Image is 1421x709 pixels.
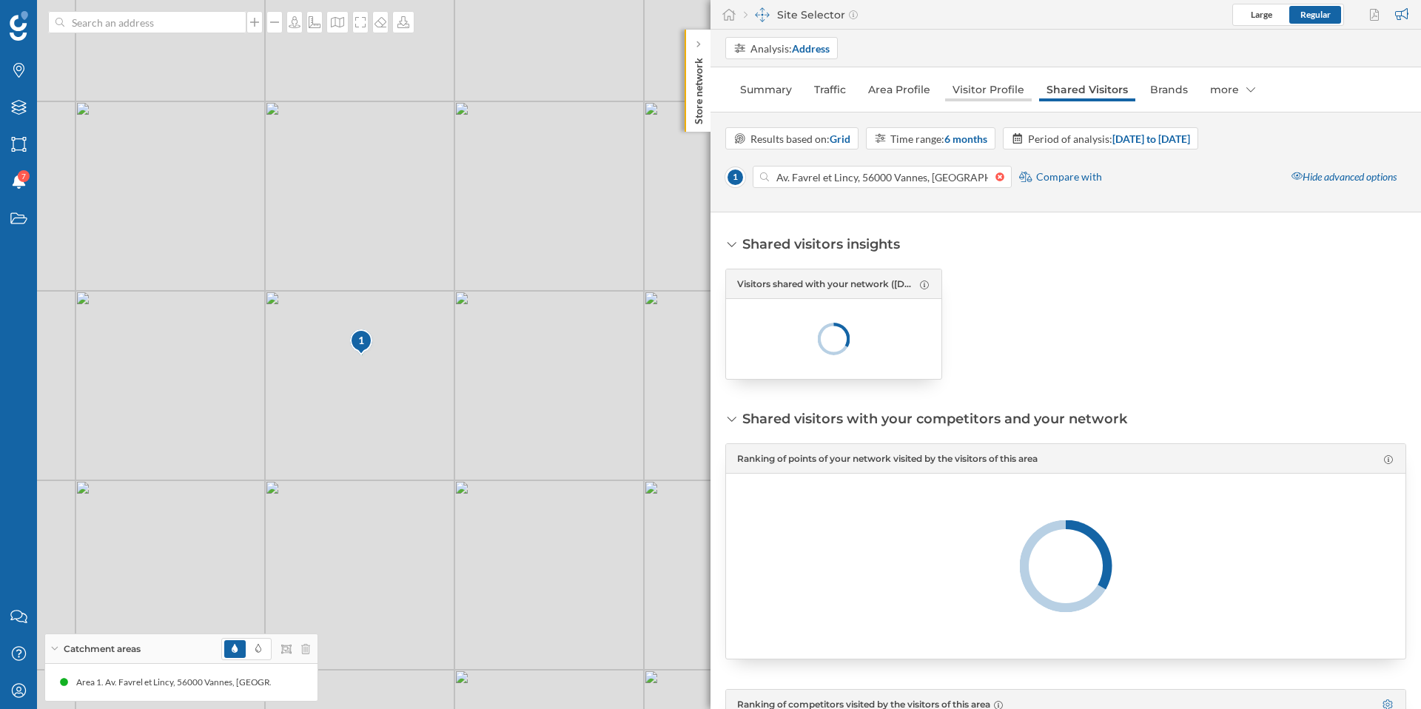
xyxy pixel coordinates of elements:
[691,52,706,124] p: Store network
[349,333,374,348] div: 1
[792,42,830,55] strong: Address
[64,642,141,656] span: Catchment areas
[750,131,850,147] div: Results based on:
[1300,9,1331,20] span: Regular
[76,675,358,690] div: Area 1. Av. Favrel et Lincy, 56000 Vannes, [GEOGRAPHIC_DATA] (Grid)
[1143,78,1195,101] a: Brands
[737,278,916,291] span: Visitors shared with your network ([DATE] to [DATE])
[755,7,770,22] img: dashboards-manager.svg
[1112,132,1190,145] strong: [DATE] to [DATE]
[349,329,374,357] img: pois-map-marker.svg
[21,169,26,184] span: 7
[744,7,858,22] div: Site Selector
[890,131,987,147] div: Time range:
[1203,78,1263,101] div: more
[349,329,372,355] div: 1
[944,132,987,145] strong: 6 months
[945,78,1032,101] a: Visitor Profile
[725,167,745,187] span: 1
[830,132,850,145] strong: Grid
[737,452,1038,466] span: Ranking of points of your network visited by the visitors of this area
[1039,78,1135,101] a: Shared Visitors
[1283,164,1405,190] div: Hide advanced options
[31,10,84,24] span: Support
[861,78,938,101] a: Area Profile
[1028,131,1190,147] div: Period of analysis:
[10,11,28,41] img: Geoblink Logo
[742,409,1127,429] div: Shared visitors with your competitors and your network
[742,235,900,254] div: Shared visitors insights
[733,78,799,101] a: Summary
[1036,169,1102,184] span: Compare with
[807,78,853,101] a: Traffic
[750,41,830,56] div: Analysis:
[1251,9,1272,20] span: Large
